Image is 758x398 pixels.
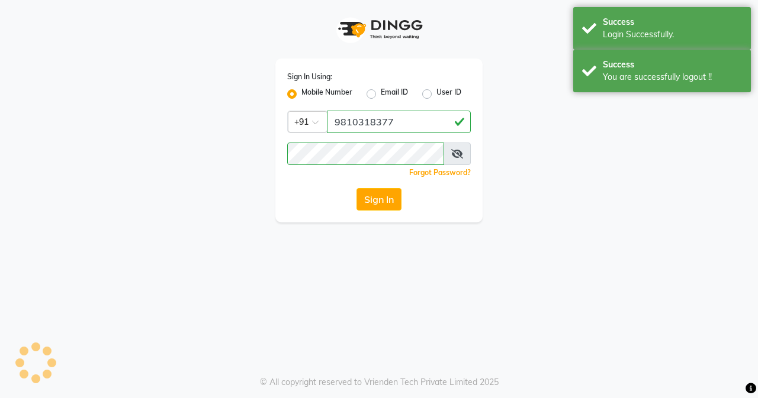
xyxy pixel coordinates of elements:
label: Sign In Using: [287,72,332,82]
div: Success [603,16,742,28]
button: Sign In [356,188,402,211]
div: You are successfully logout !! [603,71,742,83]
label: User ID [436,87,461,101]
label: Email ID [381,87,408,101]
input: Username [327,111,471,133]
div: Success [603,59,742,71]
label: Mobile Number [301,87,352,101]
a: Forgot Password? [409,168,471,177]
input: Username [287,143,444,165]
div: Login Successfully. [603,28,742,41]
img: logo1.svg [332,12,426,47]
